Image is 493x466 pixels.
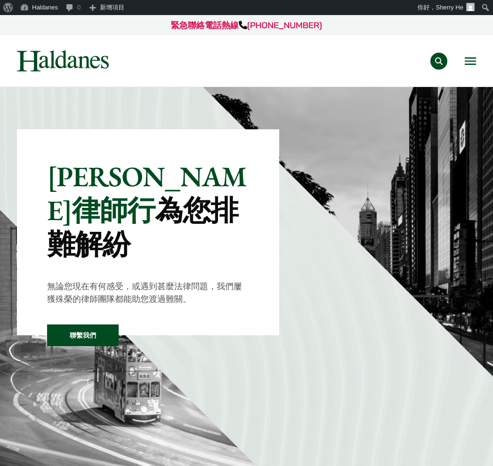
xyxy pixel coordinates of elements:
[47,280,249,305] p: 無論您現在有何感受，或遇到甚麼法律問題，我們屢獲殊榮的律師團隊都能助您渡過難關。
[465,57,476,65] button: Open menu
[436,4,463,11] span: Sherry He
[47,192,238,262] mark: 為您排難解紛
[171,20,322,31] a: 緊急聯絡電話熱線[PHONE_NUMBER]
[47,159,249,261] p: [PERSON_NAME]律師行
[17,50,109,71] img: Logo of Haldanes
[47,324,119,346] a: 聯繫我們
[430,53,447,70] button: Search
